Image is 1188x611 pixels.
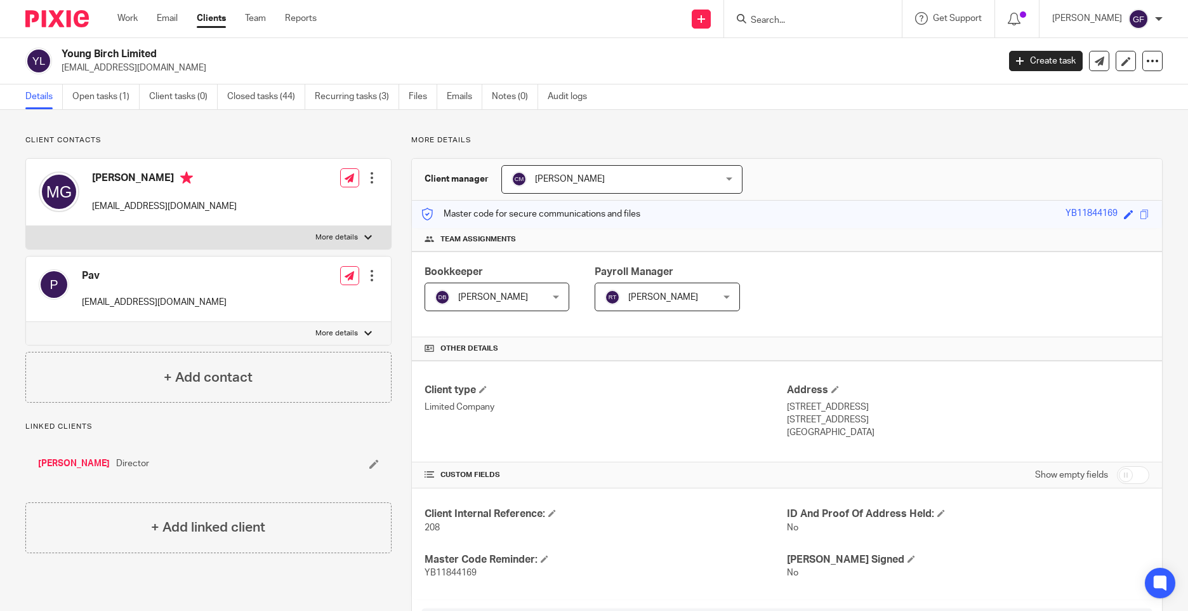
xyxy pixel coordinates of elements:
h4: Client Internal Reference: [425,507,787,521]
p: More details [315,328,358,339]
a: Open tasks (1) [72,84,140,109]
h4: [PERSON_NAME] [92,171,237,187]
p: [EMAIL_ADDRESS][DOMAIN_NAME] [62,62,990,74]
span: Get Support [933,14,982,23]
a: Closed tasks (44) [227,84,305,109]
p: [STREET_ADDRESS] [787,401,1149,413]
h4: Master Code Reminder: [425,553,787,567]
h4: Pav [82,269,227,283]
a: Create task [1009,51,1083,71]
input: Search [749,15,864,27]
h4: Address [787,384,1149,397]
span: Team assignments [440,234,516,245]
p: More details [315,232,358,243]
img: svg%3E [435,290,450,305]
img: svg%3E [511,171,527,187]
img: svg%3E [1128,9,1149,29]
img: svg%3E [605,290,620,305]
h4: + Add contact [164,368,253,387]
a: Work [117,12,138,25]
a: Client tasks (0) [149,84,218,109]
span: [PERSON_NAME] [628,293,698,302]
p: Linked clients [25,422,392,432]
p: More details [411,135,1163,145]
h4: ID And Proof Of Address Held: [787,507,1149,521]
a: [PERSON_NAME] [38,457,110,470]
h4: Client type [425,384,787,397]
a: Clients [197,12,226,25]
img: svg%3E [25,48,52,74]
a: Recurring tasks (3) [315,84,399,109]
a: Details [25,84,63,109]
p: Master code for secure communications and files [421,208,640,220]
i: Primary [180,171,193,184]
span: No [787,568,798,577]
p: [STREET_ADDRESS] [787,413,1149,426]
span: Bookkeeper [425,267,483,277]
p: [GEOGRAPHIC_DATA] [787,426,1149,439]
span: YB11844169 [425,568,477,577]
span: [PERSON_NAME] [458,293,528,302]
img: Pixie [25,10,89,27]
img: svg%3E [39,269,69,300]
a: Team [245,12,266,25]
span: Director [116,457,149,470]
p: [EMAIL_ADDRESS][DOMAIN_NAME] [82,296,227,309]
div: YB11844169 [1066,207,1118,222]
span: 208 [425,523,440,532]
span: Payroll Manager [595,267,673,277]
span: No [787,523,798,532]
a: Files [409,84,437,109]
h4: [PERSON_NAME] Signed [787,553,1149,567]
img: svg%3E [39,171,79,212]
h4: CUSTOM FIELDS [425,470,787,480]
a: Notes (0) [492,84,538,109]
label: Show empty fields [1035,469,1108,481]
h2: Young Birch Limited [62,48,804,61]
a: Audit logs [548,84,597,109]
span: [PERSON_NAME] [535,175,605,184]
a: Emails [447,84,482,109]
a: Email [157,12,178,25]
a: Reports [285,12,317,25]
p: Limited Company [425,401,787,413]
h3: Client manager [425,173,489,185]
span: Other details [440,344,498,354]
p: [PERSON_NAME] [1052,12,1122,25]
h4: + Add linked client [151,518,265,537]
p: [EMAIL_ADDRESS][DOMAIN_NAME] [92,200,237,213]
p: Client contacts [25,135,392,145]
